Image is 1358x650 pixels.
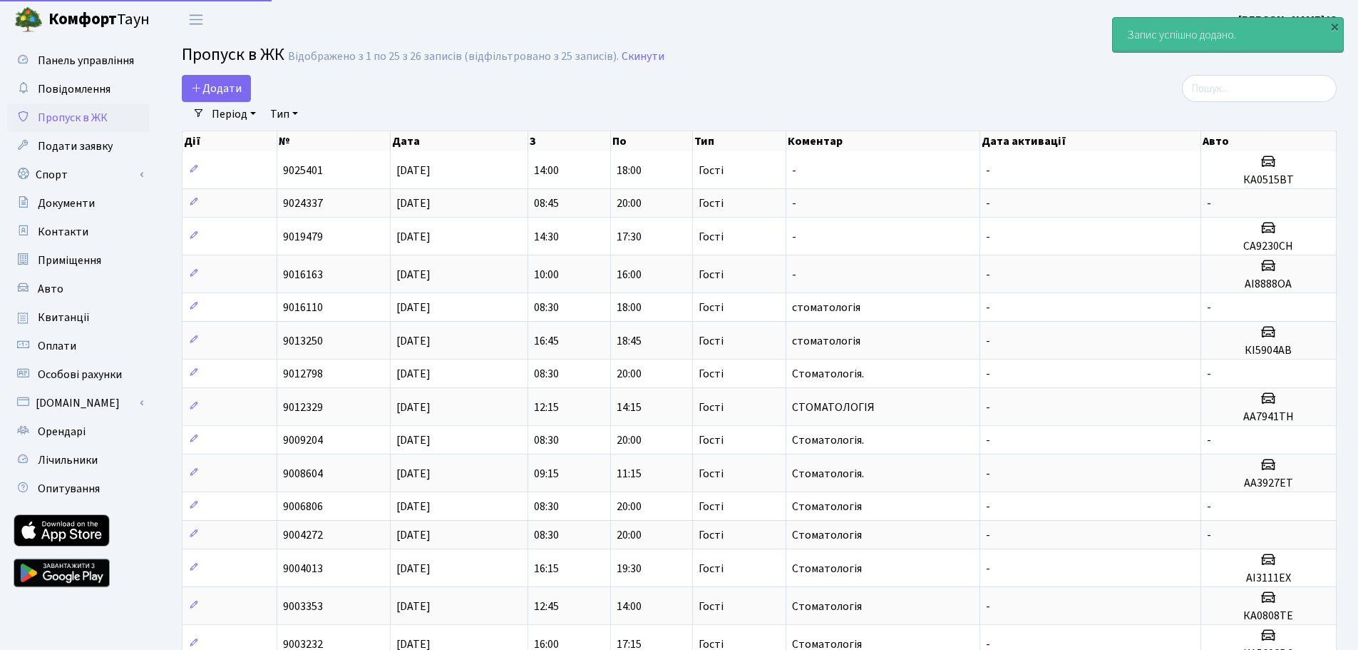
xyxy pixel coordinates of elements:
[38,110,108,126] span: Пропуск в ЖК
[792,229,796,245] span: -
[792,466,864,482] span: Стоматологія.
[534,400,559,415] span: 12:15
[7,389,150,417] a: [DOMAIN_NAME]
[617,599,642,614] span: 14:00
[534,366,559,382] span: 08:30
[191,81,242,96] span: Додати
[986,432,990,448] span: -
[699,601,724,612] span: Гості
[617,333,642,349] span: 18:45
[396,561,431,577] span: [DATE]
[1207,572,1330,585] h5: АІ3111ЕХ
[699,563,724,574] span: Гості
[980,131,1200,151] th: Дата активації
[1113,18,1343,52] div: Запис успішно додано.
[38,310,90,325] span: Квитанції
[264,102,304,126] a: Тип
[391,131,529,151] th: Дата
[396,195,431,211] span: [DATE]
[14,6,43,34] img: logo.png
[7,332,150,360] a: Оплати
[617,300,642,315] span: 18:00
[38,424,86,440] span: Орендарі
[7,161,150,189] a: Спорт
[7,46,150,75] a: Панель управління
[986,400,990,415] span: -
[792,432,864,448] span: Стоматологія.
[7,103,150,132] a: Пропуск в ЖК
[699,335,724,347] span: Гості
[986,499,990,514] span: -
[617,366,642,382] span: 20:00
[206,102,262,126] a: Період
[699,435,724,446] span: Гості
[792,300,860,315] span: стоматологія
[617,527,642,543] span: 20:00
[1327,19,1342,34] div: ×
[38,452,98,468] span: Лічильники
[792,333,860,349] span: стоматологія
[283,561,323,577] span: 9004013
[396,163,431,178] span: [DATE]
[283,267,323,283] span: 9016163
[786,131,981,151] th: Коментар
[38,281,63,297] span: Авто
[617,163,642,178] span: 18:00
[1207,278,1330,291] h5: AI8888OA
[1238,12,1341,28] b: [PERSON_NAME] Ю.
[283,366,323,382] span: 9012798
[699,368,724,380] span: Гості
[38,81,110,97] span: Повідомлення
[986,366,990,382] span: -
[617,195,642,211] span: 20:00
[178,8,214,31] button: Переключити навігацію
[1207,527,1211,543] span: -
[699,402,724,413] span: Гості
[1207,432,1211,448] span: -
[396,499,431,514] span: [DATE]
[699,231,724,243] span: Гості
[534,527,559,543] span: 08:30
[1182,75,1337,102] input: Пошук...
[7,75,150,103] a: Повідомлення
[396,432,431,448] span: [DATE]
[986,300,990,315] span: -
[396,599,431,614] span: [DATE]
[283,195,323,211] span: 9024337
[534,195,559,211] span: 08:45
[986,599,990,614] span: -
[38,338,76,354] span: Оплати
[396,366,431,382] span: [DATE]
[283,527,323,543] span: 9004272
[7,189,150,218] a: Документи
[534,599,559,614] span: 12:45
[1207,173,1330,187] h5: КА0515ВТ
[617,229,642,245] span: 17:30
[396,300,431,315] span: [DATE]
[48,8,150,32] span: Таун
[288,50,619,64] div: Відображено з 1 по 25 з 26 записів (відфільтровано з 25 записів).
[283,300,323,315] span: 9016110
[7,246,150,275] a: Приміщення
[38,195,95,211] span: Документи
[1207,240,1330,253] h5: СА9230СН
[792,267,796,283] span: -
[283,400,323,415] span: 9012329
[792,163,796,178] span: -
[1201,131,1337,151] th: Авто
[534,561,559,577] span: 16:15
[7,417,150,446] a: Орендарі
[699,269,724,280] span: Гості
[396,229,431,245] span: [DATE]
[396,267,431,283] span: [DATE]
[699,639,724,650] span: Гості
[7,446,150,474] a: Лічильники
[534,267,559,283] span: 10:00
[38,367,122,382] span: Особові рахунки
[1207,609,1330,623] h5: КА0808ТЕ
[283,499,323,514] span: 9006806
[283,229,323,245] span: 9019479
[792,195,796,211] span: -
[792,400,875,415] span: СТОМАТОЛОГІЯ
[792,561,862,577] span: Стоматологія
